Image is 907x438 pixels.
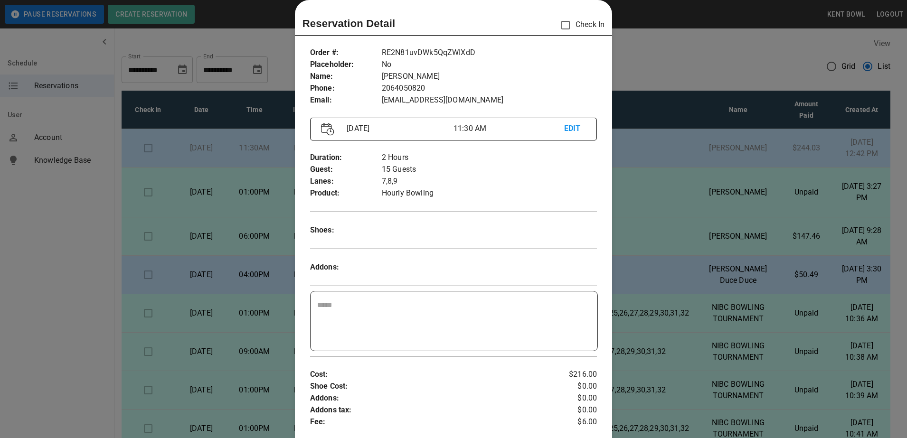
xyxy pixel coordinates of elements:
p: Cost : [310,369,549,381]
p: Fee : [310,416,549,428]
p: 7,8,9 [382,176,597,187]
p: Lanes : [310,176,382,187]
p: $0.00 [549,381,597,392]
p: Addons : [310,261,382,273]
p: Reservation Detail [302,16,396,31]
p: RE2N81uvDWk5QqZWIXdD [382,47,597,59]
p: Shoes : [310,224,382,236]
p: Addons : [310,392,549,404]
p: Name : [310,71,382,83]
p: [EMAIL_ADDRESS][DOMAIN_NAME] [382,94,597,106]
p: EDIT [564,123,586,135]
img: Vector [321,123,334,136]
p: Guest : [310,164,382,176]
p: Duration : [310,152,382,164]
p: 2 Hours [382,152,597,164]
p: 15 Guests [382,164,597,176]
p: $6.00 [549,416,597,428]
p: Product : [310,187,382,199]
p: $0.00 [549,404,597,416]
p: $216.00 [549,369,597,381]
p: [PERSON_NAME] [382,71,597,83]
p: 2064050820 [382,83,597,94]
p: Email : [310,94,382,106]
p: Check In [556,15,605,35]
p: Order # : [310,47,382,59]
p: Shoe Cost : [310,381,549,392]
p: Hourly Bowling [382,187,597,199]
p: Addons tax : [310,404,549,416]
p: No [382,59,597,71]
p: Placeholder : [310,59,382,71]
p: [DATE] [343,123,453,134]
p: Phone : [310,83,382,94]
p: $0.00 [549,392,597,404]
p: 11:30 AM [453,123,564,134]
